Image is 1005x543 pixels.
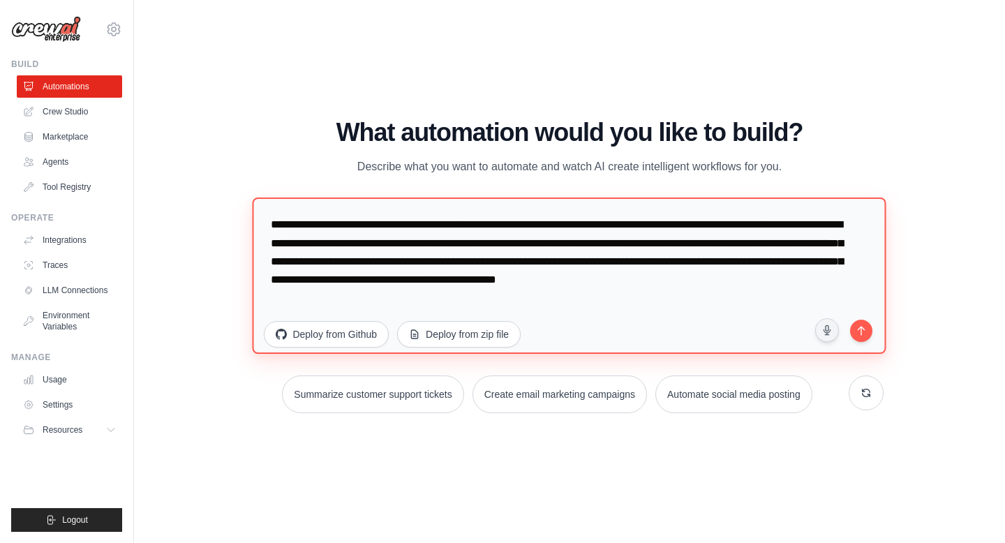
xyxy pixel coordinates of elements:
[17,229,122,251] a: Integrations
[397,321,521,348] button: Deploy from zip file
[264,321,389,348] button: Deploy from Github
[11,59,122,70] div: Build
[17,254,122,276] a: Traces
[17,279,122,302] a: LLM Connections
[11,16,81,43] img: Logo
[335,158,804,176] p: Describe what you want to automate and watch AI create intelligent workflows for you.
[43,424,82,436] span: Resources
[255,119,883,147] h1: What automation would you like to build?
[17,75,122,98] a: Automations
[17,304,122,338] a: Environment Variables
[11,508,122,532] button: Logout
[472,375,647,413] button: Create email marketing campaigns
[17,101,122,123] a: Crew Studio
[17,394,122,416] a: Settings
[282,375,463,413] button: Summarize customer support tickets
[62,514,88,526] span: Logout
[17,369,122,391] a: Usage
[11,352,122,363] div: Manage
[11,212,122,223] div: Operate
[17,176,122,198] a: Tool Registry
[17,419,122,441] button: Resources
[17,151,122,173] a: Agents
[17,126,122,148] a: Marketplace
[655,375,812,413] button: Automate social media posting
